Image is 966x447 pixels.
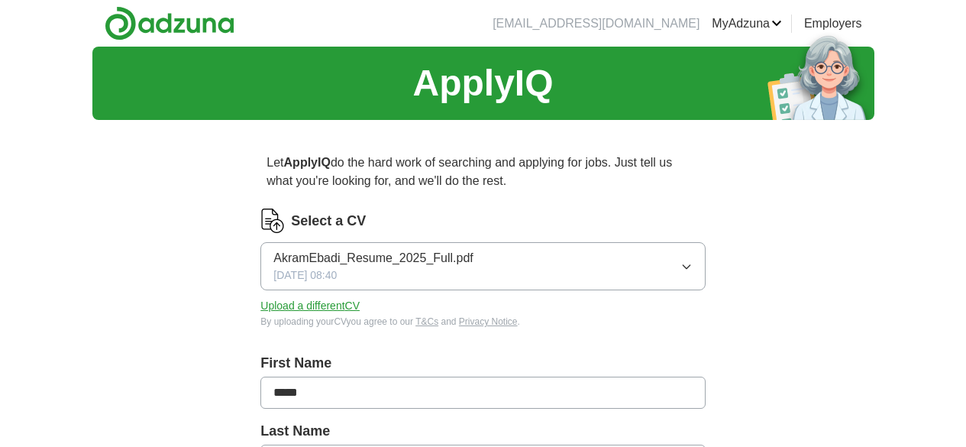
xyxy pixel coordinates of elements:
[105,6,234,40] img: Adzuna logo
[291,211,366,232] label: Select a CV
[459,316,518,327] a: Privacy Notice
[273,267,337,283] span: [DATE] 08:40
[260,298,360,314] button: Upload a differentCV
[260,242,705,290] button: AkramEbadi_Resume_2025_Full.pdf[DATE] 08:40
[712,15,782,33] a: MyAdzuna
[415,316,438,327] a: T&Cs
[260,147,705,196] p: Let do the hard work of searching and applying for jobs. Just tell us what you're looking for, an...
[260,421,705,442] label: Last Name
[284,156,331,169] strong: ApplyIQ
[804,15,862,33] a: Employers
[260,315,705,329] div: By uploading your CV you agree to our and .
[493,15,699,33] li: [EMAIL_ADDRESS][DOMAIN_NAME]
[273,249,473,267] span: AkramEbadi_Resume_2025_Full.pdf
[260,353,705,374] label: First Name
[260,209,285,233] img: CV Icon
[412,56,553,111] h1: ApplyIQ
